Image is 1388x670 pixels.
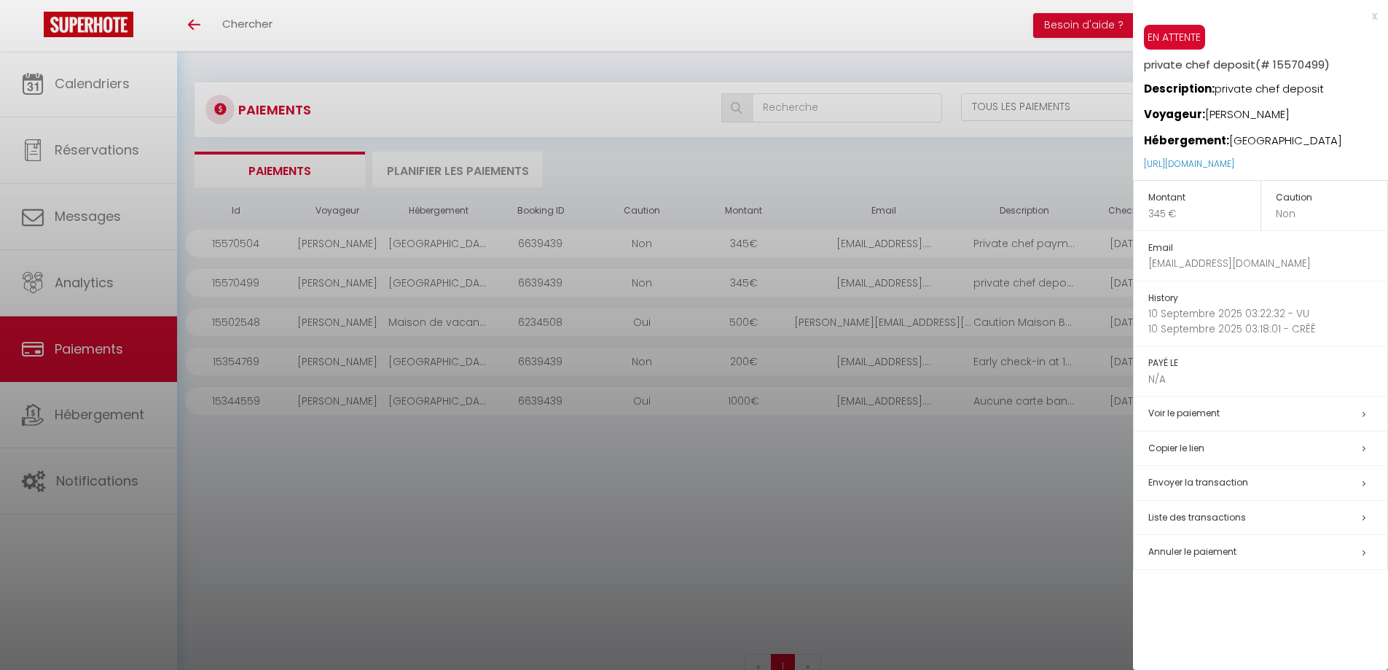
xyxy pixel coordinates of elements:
[1148,256,1387,271] p: [EMAIL_ADDRESS][DOMAIN_NAME]
[1133,7,1377,25] div: x
[1148,322,1387,337] p: 10 Septembre 2025 03:18:01 - CRÊÊ
[1148,511,1246,523] span: Liste des transactions
[1148,372,1387,387] p: N/A
[1148,545,1236,558] span: Annuler le paiement
[1148,240,1387,257] h5: Email
[1144,25,1205,50] span: EN ATTENTE
[1148,407,1220,419] a: Voir le paiement
[1148,355,1387,372] h5: PAYÉ LE
[1148,290,1387,307] h5: History
[1144,123,1388,149] p: [GEOGRAPHIC_DATA]
[1144,106,1205,122] strong: Voyageur:
[1255,57,1330,72] span: (# 15570499)
[1148,476,1248,488] span: Envoyer la transaction
[1148,306,1387,322] p: 10 Septembre 2025 03:22:32 - VU
[1144,81,1215,96] strong: Description:
[12,6,55,50] button: Ouvrir le widget de chat LiveChat
[1276,206,1388,222] p: Non
[1148,190,1260,206] h5: Montant
[1144,97,1388,123] p: [PERSON_NAME]
[1144,71,1388,98] p: private chef deposit
[1144,157,1234,170] a: [URL][DOMAIN_NAME]
[1148,206,1260,222] p: 345 €
[1276,190,1388,206] h5: Caution
[1144,133,1229,148] strong: Hébergement:
[1148,440,1387,457] h5: Copier le lien
[1144,50,1388,71] h5: private chef deposit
